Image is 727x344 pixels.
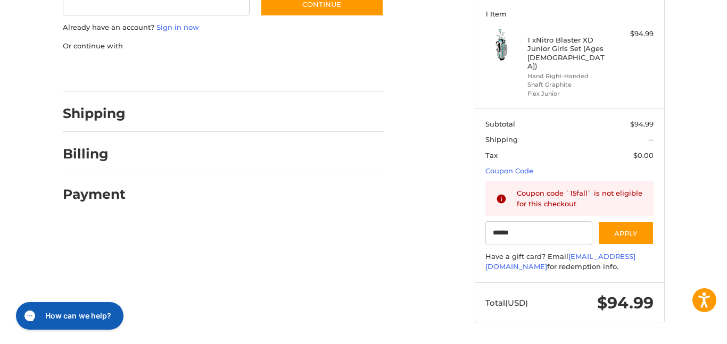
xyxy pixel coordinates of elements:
li: Flex Junior [527,89,609,98]
iframe: PayPal-venmo [239,62,319,81]
span: -- [648,135,654,144]
iframe: PayPal-paylater [150,62,229,81]
a: Sign in now [156,23,199,31]
a: Coupon Code [485,166,533,175]
span: Shipping [485,135,518,144]
span: $94.99 [630,120,654,128]
p: Already have an account? [63,22,384,33]
span: Tax [485,151,498,160]
h3: 1 Item [485,10,654,18]
iframe: PayPal-paypal [59,62,139,81]
span: $0.00 [633,151,654,160]
div: $94.99 [612,29,654,39]
input: Gift Certificate or Coupon Code [485,221,592,245]
span: Subtotal [485,120,515,128]
h2: Payment [63,186,126,203]
span: $94.99 [597,293,654,313]
div: Coupon code `15fall` is not eligible for this checkout [517,188,643,209]
h2: Shipping [63,105,126,122]
h4: 1 x Nitro Blaster XD Junior Girls Set (Ages [DEMOGRAPHIC_DATA]) [527,36,609,70]
span: Total (USD) [485,298,528,308]
div: Have a gift card? Email for redemption info. [485,251,654,272]
li: Shaft Graphite [527,80,609,89]
p: Or continue with [63,41,384,52]
button: Apply [598,221,654,245]
iframe: Gorgias live chat messenger [11,298,127,333]
h2: Billing [63,146,125,162]
li: Hand Right-Handed [527,72,609,81]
